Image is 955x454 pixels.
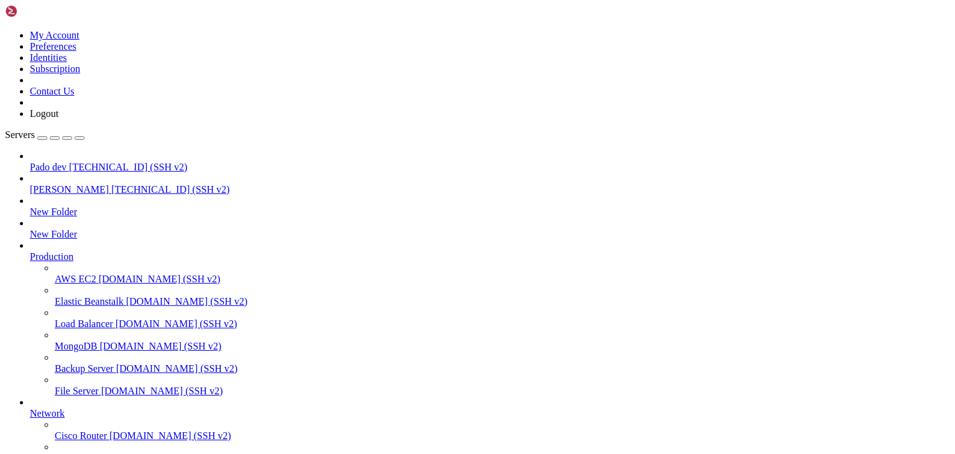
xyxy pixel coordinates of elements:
span: Load Balancer [55,318,113,329]
a: Servers [5,129,85,140]
a: Pado dev [TECHNICAL_ID] (SSH v2) [30,162,950,173]
span: New Folder [30,206,77,217]
li: File Server [DOMAIN_NAME] (SSH v2) [55,374,950,397]
span: [DOMAIN_NAME] (SSH v2) [99,274,221,284]
li: Cisco Router [DOMAIN_NAME] (SSH v2) [55,419,950,442]
span: Cisco Router [55,430,107,441]
li: New Folder [30,195,950,218]
a: MongoDB [DOMAIN_NAME] (SSH v2) [55,341,950,352]
span: New Folder [30,229,77,239]
span: [PERSON_NAME] [30,184,109,195]
a: [PERSON_NAME] [TECHNICAL_ID] (SSH v2) [30,184,950,195]
a: Identities [30,52,67,63]
span: [DOMAIN_NAME] (SSH v2) [99,341,221,351]
span: [DOMAIN_NAME] (SSH v2) [101,386,223,396]
span: [DOMAIN_NAME] (SSH v2) [116,363,238,374]
a: Elastic Beanstalk [DOMAIN_NAME] (SSH v2) [55,296,950,307]
a: Cisco Router [DOMAIN_NAME] (SSH v2) [55,430,950,442]
a: Subscription [30,63,80,74]
a: Contact Us [30,86,75,96]
a: My Account [30,30,80,40]
li: Elastic Beanstalk [DOMAIN_NAME] (SSH v2) [55,285,950,307]
li: Production [30,240,950,397]
li: MongoDB [DOMAIN_NAME] (SSH v2) [55,330,950,352]
span: Elastic Beanstalk [55,296,124,307]
span: [TECHNICAL_ID] (SSH v2) [69,162,187,172]
span: [DOMAIN_NAME] (SSH v2) [116,318,238,329]
span: [DOMAIN_NAME] (SSH v2) [109,430,231,441]
li: Backup Server [DOMAIN_NAME] (SSH v2) [55,352,950,374]
span: Network [30,408,65,419]
a: File Server [DOMAIN_NAME] (SSH v2) [55,386,950,397]
li: New Folder [30,218,950,240]
span: MongoDB [55,341,97,351]
a: Backup Server [DOMAIN_NAME] (SSH v2) [55,363,950,374]
a: New Folder [30,229,950,240]
span: File Server [55,386,99,396]
a: Network [30,408,950,419]
li: Load Balancer [DOMAIN_NAME] (SSH v2) [55,307,950,330]
a: Logout [30,108,58,119]
a: Production [30,251,950,262]
a: Preferences [30,41,76,52]
img: Shellngn [5,5,76,17]
span: AWS EC2 [55,274,96,284]
li: Pado dev [TECHNICAL_ID] (SSH v2) [30,151,950,173]
span: [TECHNICAL_ID] (SSH v2) [111,184,229,195]
span: Pado dev [30,162,67,172]
span: Production [30,251,73,262]
li: [PERSON_NAME] [TECHNICAL_ID] (SSH v2) [30,173,950,195]
a: New Folder [30,206,950,218]
span: Backup Server [55,363,114,374]
li: AWS EC2 [DOMAIN_NAME] (SSH v2) [55,262,950,285]
span: [DOMAIN_NAME] (SSH v2) [126,296,248,307]
span: Servers [5,129,35,140]
a: Load Balancer [DOMAIN_NAME] (SSH v2) [55,318,950,330]
a: AWS EC2 [DOMAIN_NAME] (SSH v2) [55,274,950,285]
